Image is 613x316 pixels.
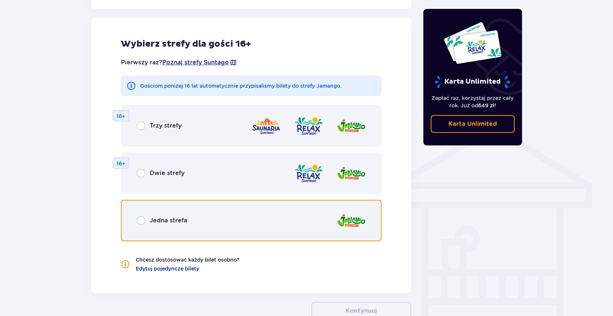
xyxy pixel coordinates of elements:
[431,115,515,133] a: Karta Unlimited
[251,115,281,137] img: zone logo
[116,160,125,167] p: 16+
[150,122,182,130] p: Trzy strefy
[116,112,125,120] p: 16+
[136,265,199,272] a: Edytuj pojedyncze bilety
[434,75,511,88] p: Karta Unlimited
[150,216,187,225] p: Jedna strefa
[294,163,324,184] img: zone logo
[448,120,497,128] p: Karta Unlimited
[346,307,377,315] p: Kontynuuj
[140,82,342,90] p: Gościom poniżej 16 lat automatycznie przypisaliśmy bilety do strefy Jamango.
[121,38,382,50] p: Wybierz strefy dla gości 16+
[150,169,184,177] p: Dwie strefy
[478,102,495,108] span: 649 zł
[121,58,237,67] p: Pierwszy raz?
[294,115,324,137] img: zone logo
[336,115,366,137] img: zone logo
[431,94,515,109] p: Zapłać raz, korzystaj przez cały rok. Już od !
[336,210,366,231] img: zone logo
[162,58,229,67] a: Poznaj strefy Suntago
[136,256,240,263] p: Chcesz dostosować każdy bilet osobno?
[336,163,366,184] img: zone logo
